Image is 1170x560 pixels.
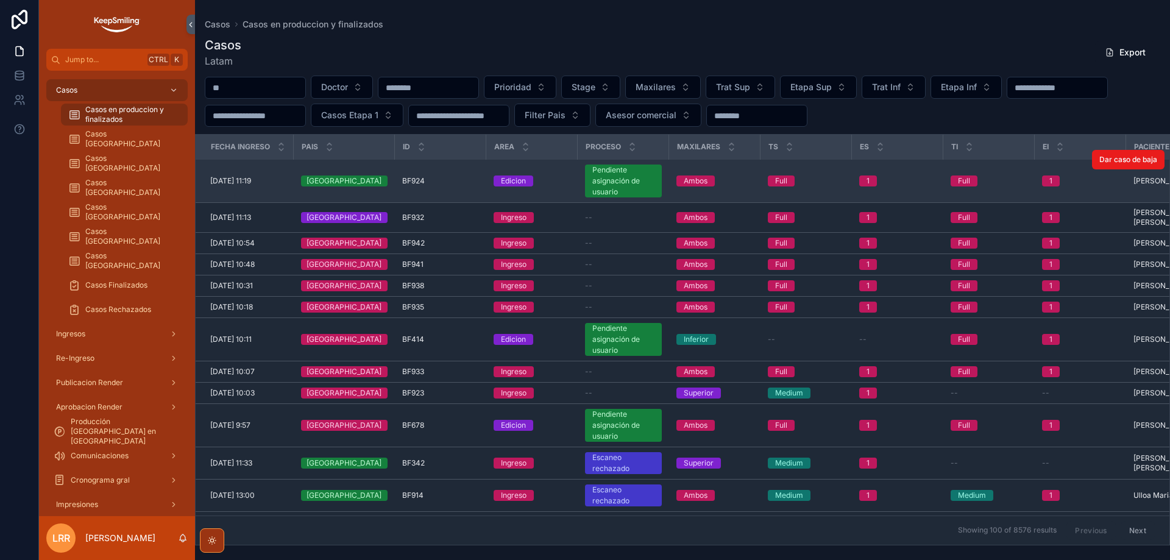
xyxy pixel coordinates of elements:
[301,334,388,345] a: [GEOGRAPHIC_DATA]
[210,420,250,430] span: [DATE] 9:57
[585,238,592,248] span: --
[307,238,381,249] div: [GEOGRAPHIC_DATA]
[402,458,479,468] a: BF342
[46,445,188,467] a: Comunicaciones
[307,334,381,345] div: [GEOGRAPHIC_DATA]
[301,458,388,469] a: [GEOGRAPHIC_DATA]
[951,334,1027,345] a: Full
[595,104,701,127] button: Select Button
[301,238,388,249] a: [GEOGRAPHIC_DATA]
[867,259,870,270] div: 1
[768,335,845,344] a: --
[301,420,388,431] a: [GEOGRAPHIC_DATA]
[585,323,662,356] a: Pendiente asignación de usuario
[859,458,936,469] a: 1
[951,280,1027,291] a: Full
[775,388,803,399] div: Medium
[951,388,1027,398] a: --
[859,212,936,223] a: 1
[867,302,870,313] div: 1
[210,260,255,269] span: [DATE] 10:48
[684,420,707,431] div: Ambos
[1042,458,1119,468] a: --
[402,260,424,269] span: BF941
[501,388,526,399] div: Ingreso
[951,238,1027,249] a: Full
[676,420,753,431] a: Ambos
[307,420,381,431] div: [GEOGRAPHIC_DATA]
[768,175,845,186] a: Full
[867,212,870,223] div: 1
[1049,302,1052,313] div: 1
[210,388,255,398] span: [DATE] 10:03
[85,227,175,246] span: Casos [GEOGRAPHIC_DATA]
[561,76,620,99] button: Select Button
[494,334,570,345] a: Edicion
[321,81,348,93] span: Doctor
[210,213,286,222] a: [DATE] 11:13
[205,18,230,30] span: Casos
[307,259,381,270] div: [GEOGRAPHIC_DATA]
[402,281,479,291] a: BF938
[775,259,787,270] div: Full
[210,302,286,312] a: [DATE] 10:18
[958,366,970,377] div: Full
[402,302,479,312] a: BF935
[768,302,845,313] a: Full
[775,238,787,249] div: Full
[768,259,845,270] a: Full
[958,280,970,291] div: Full
[1042,302,1119,313] a: 1
[684,280,707,291] div: Ambos
[85,105,175,124] span: Casos en produccion y finalizados
[501,458,526,469] div: Ingreso
[951,366,1027,377] a: Full
[71,417,175,446] span: Producción [GEOGRAPHIC_DATA] en [GEOGRAPHIC_DATA]
[501,334,526,345] div: Edicion
[585,260,662,269] a: --
[684,334,709,345] div: Inferior
[676,259,753,270] a: Ambos
[147,54,169,66] span: Ctrl
[592,323,654,356] div: Pendiente asignación de usuario
[1049,366,1052,377] div: 1
[572,81,595,93] span: Stage
[210,420,286,430] a: [DATE] 9:57
[775,280,787,291] div: Full
[958,175,970,186] div: Full
[402,367,424,377] span: BF933
[402,388,479,398] a: BF923
[39,71,195,516] div: scrollable content
[862,76,926,99] button: Select Button
[307,458,381,469] div: [GEOGRAPHIC_DATA]
[958,212,970,223] div: Full
[684,366,707,377] div: Ambos
[867,280,870,291] div: 1
[585,238,662,248] a: --
[958,259,970,270] div: Full
[402,176,479,186] a: BF924
[56,378,123,388] span: Publicacion Render
[402,260,479,269] a: BF941
[775,366,787,377] div: Full
[585,165,662,197] a: Pendiente asignación de usuario
[1099,155,1157,165] span: Dar caso de baja
[402,458,425,468] span: BF342
[85,202,175,222] span: Casos [GEOGRAPHIC_DATA]
[775,302,787,313] div: Full
[1042,388,1119,398] a: --
[768,458,845,469] a: Medium
[494,212,570,223] a: Ingreso
[592,165,654,197] div: Pendiente asignación de usuario
[402,238,425,248] span: BF942
[1042,175,1119,186] a: 1
[951,175,1027,186] a: Full
[494,458,570,469] a: Ingreso
[61,128,188,150] a: Casos [GEOGRAPHIC_DATA]
[402,367,479,377] a: BF933
[1092,150,1165,169] button: Dar caso de baja
[1042,388,1049,398] span: --
[402,281,424,291] span: BF938
[951,388,958,398] span: --
[684,388,714,399] div: Superior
